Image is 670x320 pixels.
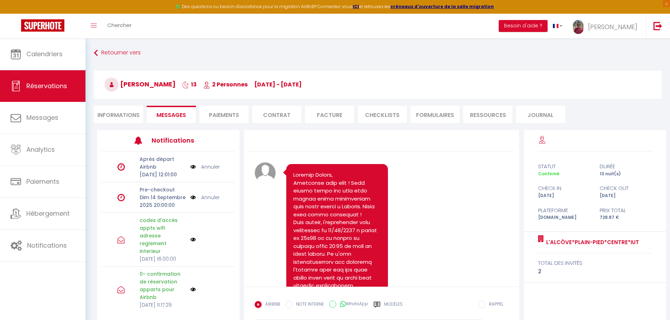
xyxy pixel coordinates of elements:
[305,106,354,123] li: Facture
[595,192,657,199] div: [DATE]
[293,301,324,309] label: NOTE INTERNE
[27,241,67,250] span: Notifications
[544,238,639,247] a: L'Alcôve*Plain-pied*Centre*IUT
[534,184,595,192] div: check in
[595,162,657,171] div: durée
[107,21,132,29] span: Chercher
[534,214,595,221] div: [DOMAIN_NAME]
[463,106,512,123] li: Ressources
[254,80,302,89] span: [DATE] - [DATE]
[140,216,186,255] p: codes d'accès appts wifi adresse reglement interieur
[336,301,368,308] label: WhatsApp
[190,163,196,171] img: NO IMAGE
[140,186,186,194] p: Pre-checkout
[26,177,59,186] span: Paiements
[252,106,301,123] li: Contrat
[390,4,494,9] a: créneaux d'ouverture de la salle migration
[140,171,186,178] p: [DATE] 12:01:00
[534,162,595,171] div: statut
[499,20,548,32] button: Besoin d'aide ?
[262,301,280,309] label: AIRBNB
[140,194,186,209] p: Dim 14 Septembre 2025 20:00:00
[140,155,186,171] p: Après départ Airbnb
[94,47,662,59] a: Retourner vers
[26,81,67,90] span: Réservations
[199,106,249,123] li: Paiements
[26,113,58,122] span: Messages
[201,194,220,201] a: Annuler
[595,214,657,221] div: 728.87 €
[538,171,559,177] span: Confirmé
[538,267,652,276] div: 2
[353,4,359,9] a: ICI
[410,106,460,123] li: FORMULAIRES
[190,194,196,201] img: NO IMAGE
[140,301,186,309] p: [DATE] 11:17:29
[21,19,64,32] img: Super Booking
[203,80,248,89] span: 2 Personnes
[152,132,207,148] h3: Notifications
[534,192,595,199] div: [DATE]
[104,80,176,89] span: [PERSON_NAME]
[26,209,70,218] span: Hébergement
[190,287,196,292] img: NO IMAGE
[485,301,503,309] label: RAPPEL
[538,259,652,267] div: total des invités
[595,171,657,177] div: 13 nuit(s)
[140,255,186,263] p: [DATE] 16:00:00
[190,237,196,242] img: NO IMAGE
[573,20,583,34] img: ...
[94,106,143,123] li: Informations
[595,184,657,192] div: check out
[255,162,276,183] img: avatar.png
[157,111,186,119] span: Messages
[102,14,137,38] a: Chercher
[653,21,662,30] img: logout
[384,301,403,313] label: Modèles
[516,106,565,123] li: Journal
[588,22,637,31] span: [PERSON_NAME]
[140,270,186,301] p: 0- confirmation de réservation apparts pour Airbnb
[182,80,197,89] span: 13
[26,50,63,58] span: Calendriers
[595,206,657,215] div: Prix total
[568,14,646,38] a: ... [PERSON_NAME]
[26,145,55,154] span: Analytics
[534,206,595,215] div: Plateforme
[6,3,27,24] button: Ouvrir le widget de chat LiveChat
[358,106,407,123] li: CHECKLISTS
[201,163,220,171] a: Annuler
